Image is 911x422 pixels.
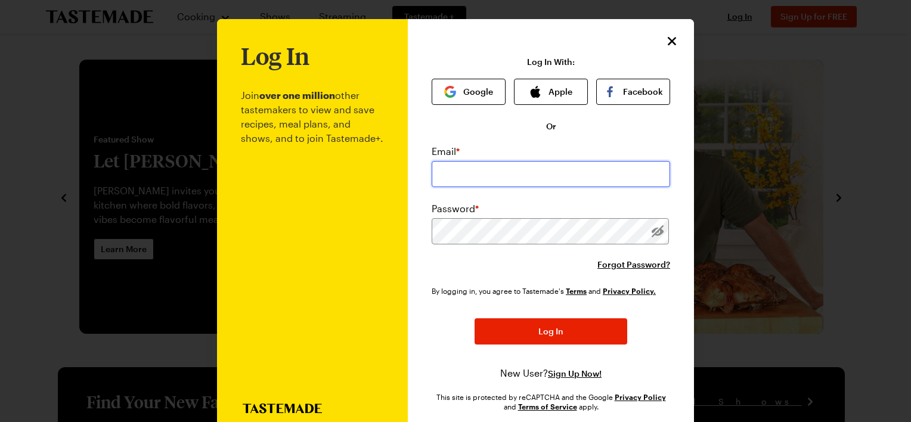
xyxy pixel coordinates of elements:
a: Google Terms of Service [518,401,577,411]
p: Join other tastemakers to view and save recipes, meal plans, and shows, and to join Tastemade+. [241,69,384,404]
button: Facebook [596,79,670,105]
a: Tastemade Privacy Policy [603,286,656,296]
h1: Log In [241,43,309,69]
div: By logging in, you agree to Tastemade's and [432,285,661,297]
button: Apple [514,79,588,105]
div: This site is protected by reCAPTCHA and the Google and apply. [432,392,670,411]
span: Or [546,120,556,132]
label: Password [432,201,479,216]
button: Log In [475,318,627,345]
button: Close [664,33,680,49]
span: Log In [538,325,563,337]
button: Sign Up Now! [548,368,602,380]
button: Google [432,79,506,105]
a: Tastemade Terms of Service [566,286,587,296]
span: New User? [500,367,548,378]
button: Forgot Password? [597,259,670,271]
b: over one million [259,89,335,101]
a: Google Privacy Policy [615,392,666,402]
p: Log In With: [527,57,575,67]
label: Email [432,144,460,159]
